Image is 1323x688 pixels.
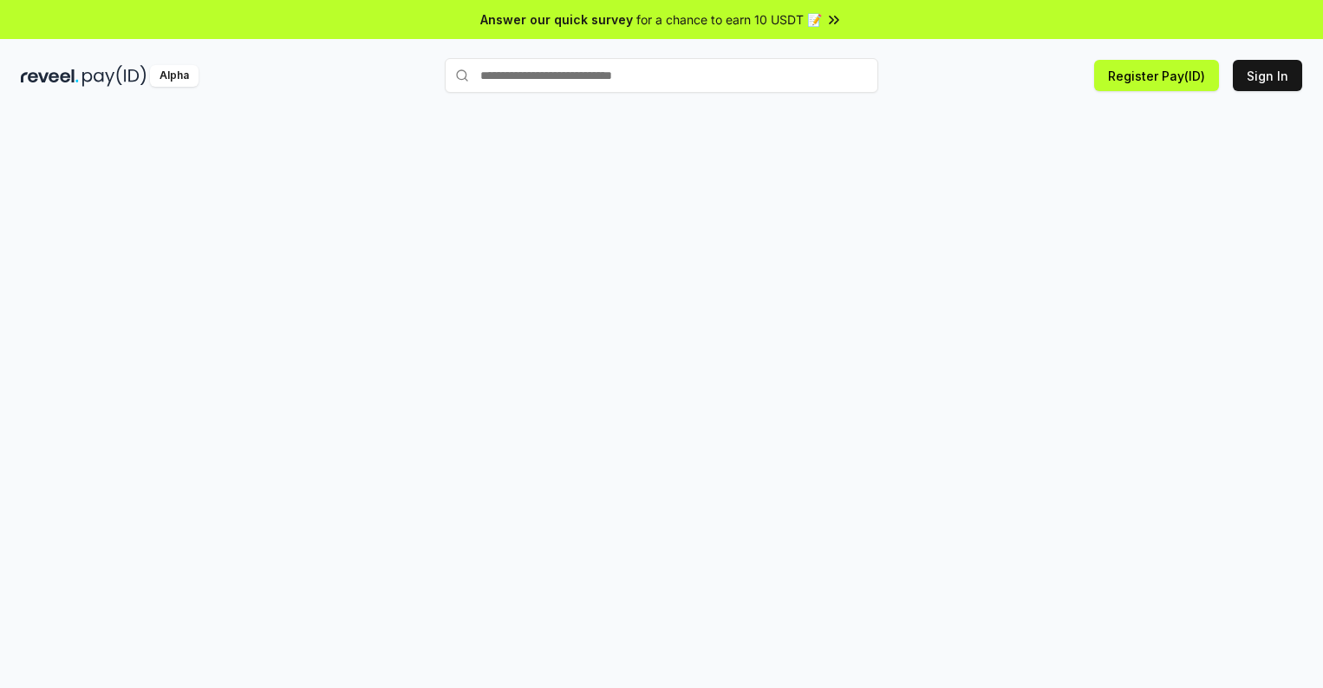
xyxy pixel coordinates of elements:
[480,10,633,29] span: Answer our quick survey
[21,65,79,87] img: reveel_dark
[1094,60,1219,91] button: Register Pay(ID)
[82,65,147,87] img: pay_id
[1233,60,1302,91] button: Sign In
[150,65,199,87] div: Alpha
[636,10,822,29] span: for a chance to earn 10 USDT 📝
